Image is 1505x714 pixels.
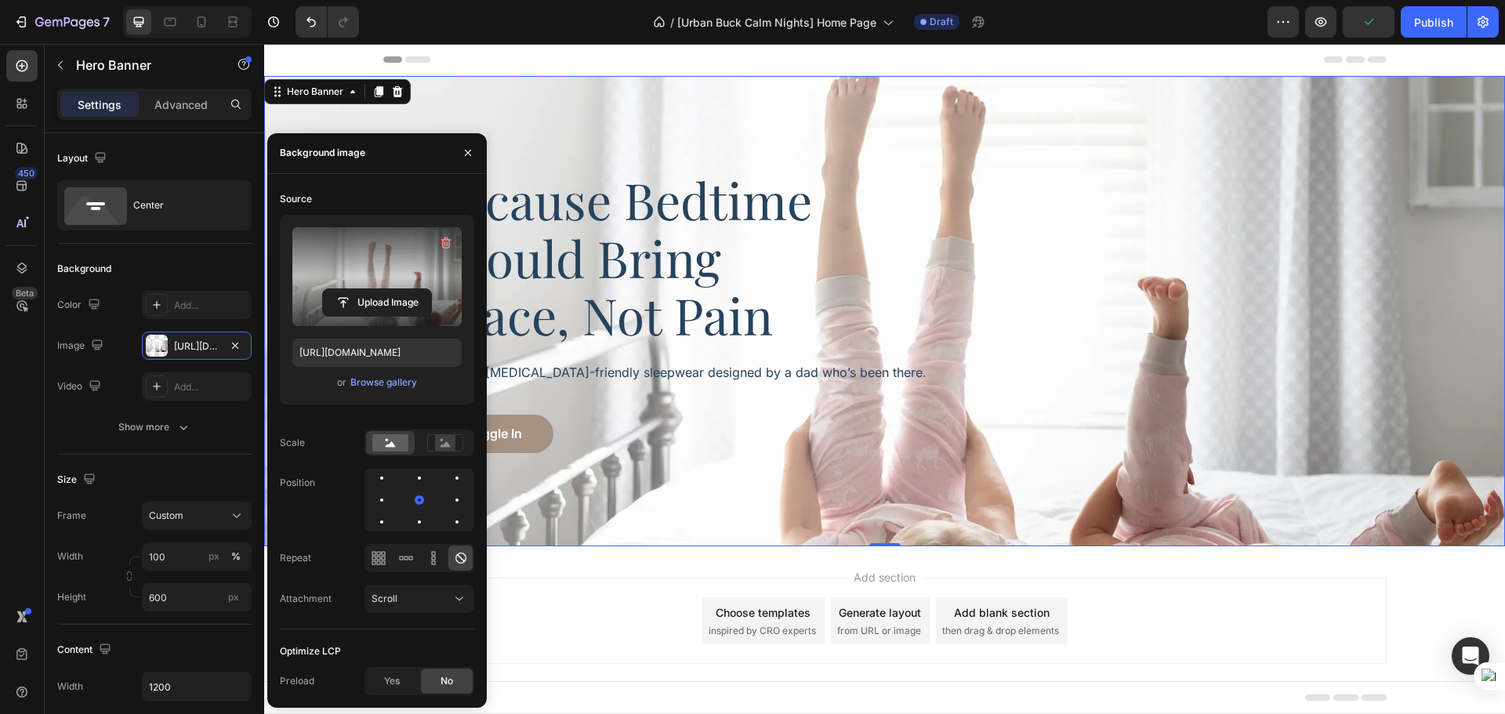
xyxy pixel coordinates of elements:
div: Show more [118,419,191,435]
button: Scroll [364,585,474,613]
input: https://example.com/image.jpg [292,339,462,367]
div: Beta [12,287,38,299]
div: Source [280,192,312,206]
button: Publish [1401,6,1467,38]
span: inspired by CRO experts [444,580,552,594]
input: px% [142,542,252,571]
input: px [142,583,252,611]
button: Show more [57,413,252,441]
div: Generate layout [575,560,657,577]
span: Custom [149,509,183,523]
span: from URL or image [573,580,657,594]
button: px [227,547,245,566]
p: 7 [103,13,110,31]
button: 7 [6,6,117,38]
span: then drag & drop elements [678,580,795,594]
iframe: Design area [264,44,1505,714]
span: [Urban Buck Calm Nights] Home Page [677,14,876,31]
div: % [231,549,241,564]
button: % [205,547,223,566]
label: Height [57,590,86,604]
div: Center [133,187,229,223]
span: px [228,591,239,603]
label: Frame [57,509,86,523]
p: Advanced [154,96,208,113]
div: Add... [174,299,248,313]
div: Width [57,680,83,694]
input: Auto [143,672,251,701]
div: Size [57,469,99,491]
button: Browse gallery [350,375,418,390]
button: Upload Image [322,288,432,317]
div: Background [57,262,111,276]
div: 450 [15,167,38,179]
div: Content [57,640,114,661]
span: Scroll [372,593,397,604]
span: / [670,14,674,31]
span: or [337,373,346,392]
p: Hero Banner [76,56,209,74]
div: Publish [1414,14,1453,31]
div: Optimize LCP [280,644,341,658]
div: Background image [280,146,365,160]
div: Position [280,476,315,490]
div: Preload [280,674,314,688]
div: Add blank section [690,560,785,577]
label: Width [57,549,83,564]
div: Repeat [280,551,311,565]
div: Undo/Redo [296,6,359,38]
div: Browse gallery [350,375,417,390]
span: Add section [583,525,658,542]
div: Add... [174,380,248,394]
div: Open Intercom Messenger [1452,637,1489,675]
div: [URL][DOMAIN_NAME] [174,339,219,353]
p: Settings [78,96,121,113]
div: Attachment [280,592,332,606]
div: Layout [57,148,110,169]
div: Choose templates [451,560,546,577]
span: Draft [930,15,953,29]
div: Color [57,295,103,316]
div: Image [57,335,107,357]
span: No [441,674,453,688]
div: Video [57,376,104,397]
div: px [209,549,219,564]
span: Yes [384,674,400,688]
div: Scale [280,436,305,450]
button: Custom [142,502,252,530]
